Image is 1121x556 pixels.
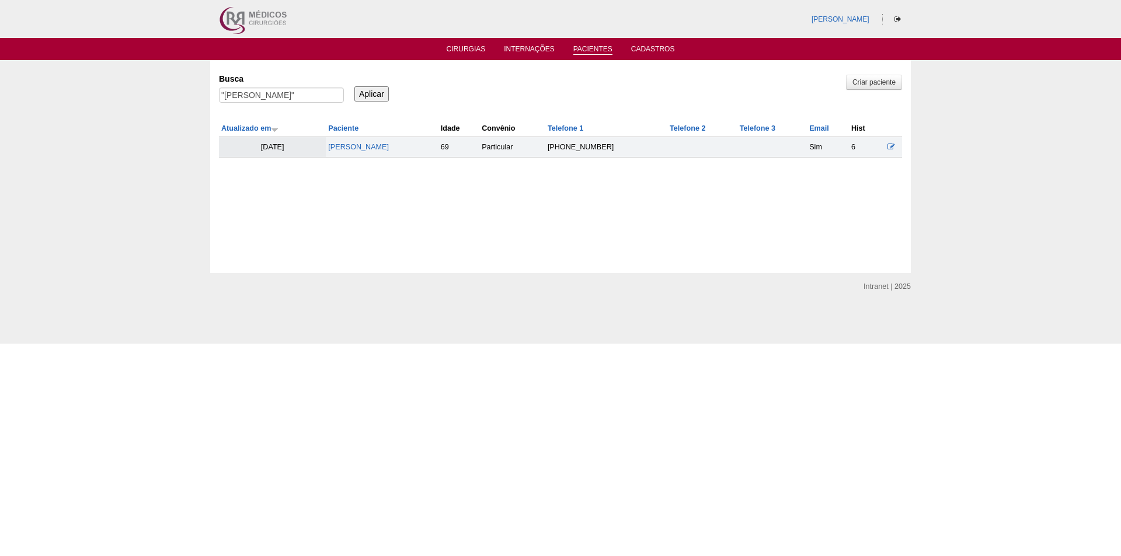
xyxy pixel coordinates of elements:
[849,137,881,158] td: 6
[631,45,675,57] a: Cadastros
[670,124,705,132] a: Telefone 2
[846,75,902,90] a: Criar paciente
[504,45,555,57] a: Internações
[807,137,849,158] td: Sim
[545,137,667,158] td: [PHONE_NUMBER]
[328,143,389,151] a: [PERSON_NAME]
[809,124,829,132] a: Email
[812,15,869,23] a: [PERSON_NAME]
[479,137,545,158] td: Particular
[219,73,344,85] label: Busca
[221,124,278,132] a: Atualizado em
[271,125,278,133] img: ordem crescente
[354,86,389,102] input: Aplicar
[548,124,583,132] a: Telefone 1
[328,124,358,132] a: Paciente
[573,45,612,55] a: Pacientes
[740,124,775,132] a: Telefone 3
[864,281,911,292] div: Intranet | 2025
[219,137,326,158] td: [DATE]
[219,88,344,103] input: Digite os termos que você deseja procurar.
[438,120,480,137] th: Idade
[849,120,881,137] th: Hist
[894,16,901,23] i: Sair
[479,120,545,137] th: Convênio
[438,137,480,158] td: 69
[447,45,486,57] a: Cirurgias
